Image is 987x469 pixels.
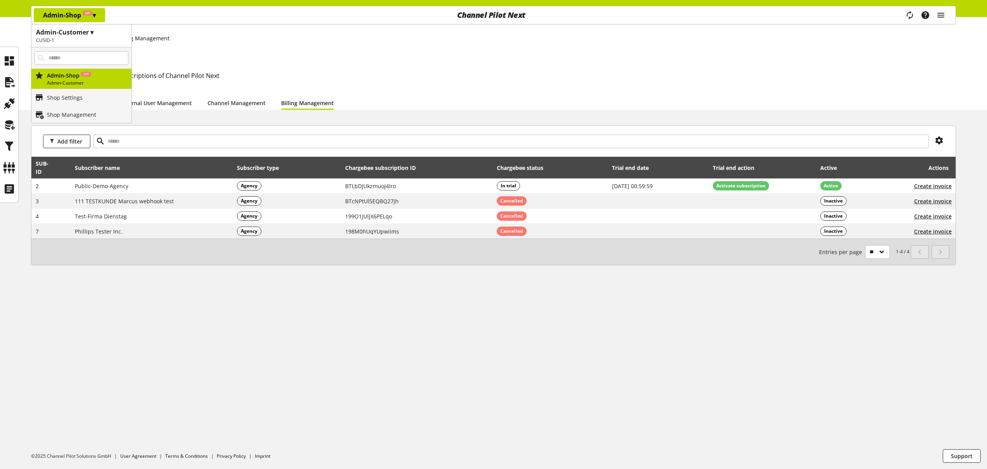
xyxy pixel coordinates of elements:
[121,99,192,107] a: Internal User Management
[75,197,174,205] span: 111 TESTKUNDE Marcus webhook test
[36,159,56,176] div: SUB-ID
[255,453,270,459] a: Imprint
[914,227,952,235] button: Create invoice
[824,182,838,189] span: Active
[47,71,128,80] p: Admin-Shop
[345,228,399,235] span: 198M0hUqYUpwiims
[241,197,258,204] span: Agency
[820,164,845,172] div: Active
[345,197,399,205] span: BTcNPtUl5EQBQ27jh
[31,453,120,460] li: ©2025 Channel Pilot Solutions GmbH
[345,182,396,190] span: BTLbDJUkzmuoJ4Iro
[120,453,156,459] a: User Agreement
[31,106,131,123] a: Shop Management
[31,89,131,106] a: Shop Settings
[612,164,657,172] div: Trial end date
[237,164,287,172] div: Subscriber type
[75,182,128,190] span: Public-Demo-Agency
[93,11,96,19] span: ▾
[43,10,96,20] p: Admin-Shop
[47,111,96,119] p: Shop Management
[43,135,90,148] button: Add filter
[713,164,762,172] div: Trial end action
[217,453,246,459] a: Privacy Policy
[75,228,123,235] span: Phillips Tester Inc.
[241,213,258,220] span: Agency
[36,182,39,190] span: 2
[36,28,127,37] h1: Admin-Customer ▾
[819,245,909,259] small: 1-4 / 4
[345,213,392,220] span: 199O1JUljX6PELqo
[345,164,423,172] div: Chargebee subscription ID
[85,11,90,16] span: Off
[241,228,258,235] span: Agency
[165,453,208,459] a: Terms & Conditions
[890,159,949,176] div: Actions
[497,164,551,172] div: Chargebee status
[824,197,843,204] span: Inactive
[819,248,865,256] span: Entries per page
[31,6,956,24] nav: main navigation
[914,182,952,190] button: Create invoice
[716,182,766,189] span: Activate subscription
[943,449,981,463] button: Support
[914,212,952,220] button: Create invoice
[47,80,128,87] p: Admin-Customer
[612,182,653,190] span: [DATE] 00:59:59
[47,93,83,102] p: Shop Settings
[57,137,82,145] span: Add filter
[500,228,523,235] span: Cancelled
[500,197,523,204] span: Cancelled
[83,72,89,76] span: Off
[36,37,127,44] h2: CUSID-1
[75,164,128,172] div: Subscriber name
[500,213,523,220] span: Cancelled
[281,99,334,107] a: Billing Management
[501,182,516,189] span: In trial
[75,213,127,220] span: Test-Firma Dienstag
[207,99,266,107] a: Channel Management
[36,213,39,220] span: 4
[43,71,956,80] h2: Here you can manage all subscriptions of Channel Pilot Next
[914,197,952,205] button: Create invoice
[951,452,973,460] span: Support
[824,228,843,235] span: Inactive
[36,228,39,235] span: 7
[36,197,39,205] span: 3
[824,213,843,220] span: Inactive
[241,182,258,189] span: Agency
